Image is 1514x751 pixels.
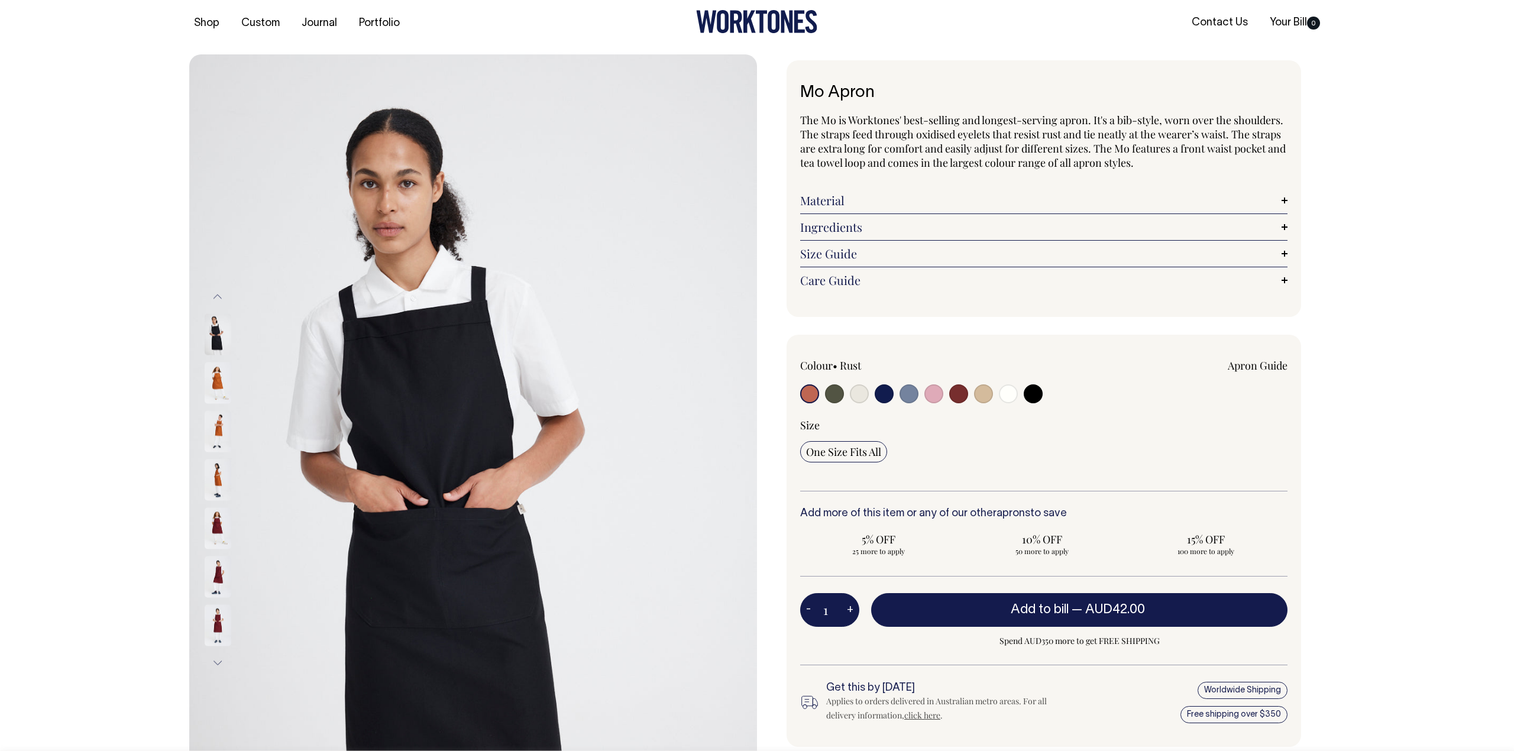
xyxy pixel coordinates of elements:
[205,410,231,452] img: rust
[806,445,881,459] span: One Size Fits All
[970,532,1115,546] span: 10% OFF
[205,459,231,500] img: rust
[800,441,887,462] input: One Size Fits All
[871,634,1287,648] span: Spend AUD350 more to get FREE SHIPPING
[964,529,1121,559] input: 10% OFF 50 more to apply
[1133,532,1278,546] span: 15% OFF
[841,598,859,622] button: +
[1187,13,1253,33] a: Contact Us
[1011,604,1069,616] span: Add to bill
[189,14,224,33] a: Shop
[871,593,1287,626] button: Add to bill —AUD42.00
[833,358,837,373] span: •
[997,509,1030,519] a: aprons
[1085,604,1145,616] span: AUD42.00
[840,358,861,373] label: Rust
[800,418,1287,432] div: Size
[209,284,227,310] button: Previous
[205,604,231,646] img: burgundy
[800,598,817,622] button: -
[1133,546,1278,556] span: 100 more to apply
[800,220,1287,234] a: Ingredients
[205,507,231,549] img: burgundy
[826,694,1066,723] div: Applies to orders delivered in Australian metro areas. For all delivery information, .
[1072,604,1148,616] span: —
[800,113,1286,170] span: The Mo is Worktones' best-selling and longest-serving apron. It's a bib-style, worn over the shou...
[205,313,231,355] img: black
[1265,13,1325,33] a: Your Bill0
[800,247,1287,261] a: Size Guide
[970,546,1115,556] span: 50 more to apply
[1307,17,1320,30] span: 0
[800,508,1287,520] h6: Add more of this item or any of our other to save
[1228,358,1287,373] a: Apron Guide
[205,362,231,403] img: rust
[297,14,342,33] a: Journal
[806,546,951,556] span: 25 more to apply
[205,556,231,597] img: burgundy
[237,14,284,33] a: Custom
[1127,529,1284,559] input: 15% OFF 100 more to apply
[800,358,995,373] div: Colour
[209,649,227,676] button: Next
[826,682,1066,694] h6: Get this by [DATE]
[800,273,1287,287] a: Care Guide
[800,529,957,559] input: 5% OFF 25 more to apply
[800,84,1287,102] h1: Mo Apron
[904,710,940,721] a: click here
[806,532,951,546] span: 5% OFF
[800,193,1287,208] a: Material
[354,14,405,33] a: Portfolio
